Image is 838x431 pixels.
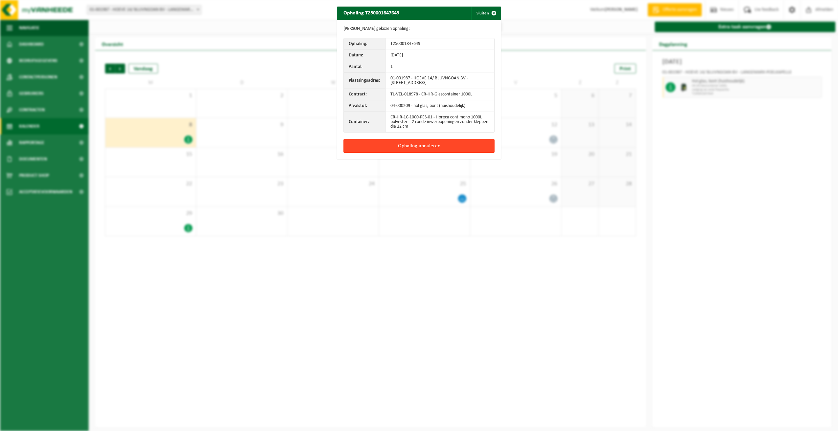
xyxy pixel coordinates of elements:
[386,50,494,61] td: [DATE]
[386,100,494,112] td: 04-000209 - hol glas, bont (huishoudelijk)
[344,73,386,89] th: Plaatsingsadres:
[344,38,386,50] th: Ophaling:
[386,61,494,73] td: 1
[386,38,494,50] td: T250001847649
[344,89,386,100] th: Contract:
[343,139,495,153] button: Ophaling annuleren
[344,61,386,73] th: Aantal:
[343,26,495,31] p: [PERSON_NAME] gekozen ophaling:
[471,7,500,20] button: Sluiten
[386,89,494,100] td: TL-VEL-018978 - CR-HR-Glascontainer 1000L
[337,7,406,19] h2: Ophaling T250001847649
[344,100,386,112] th: Afvalstof:
[386,112,494,132] td: CR-HR-1C-1000-PES-01 - Horeca cont mono 1000L polyester – 2 ronde inwerpopeningen zonder kleppen ...
[344,50,386,61] th: Datum:
[344,112,386,132] th: Container:
[386,73,494,89] td: 01-001987 - HOEVE 14/ BLUVNGOAN BV - [STREET_ADDRESS]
